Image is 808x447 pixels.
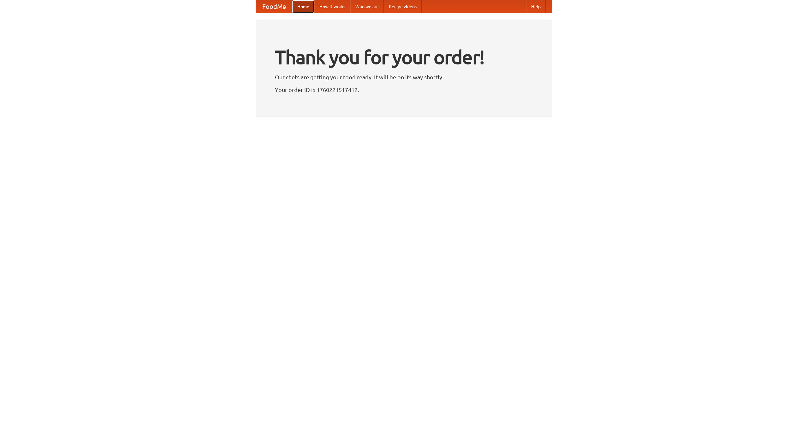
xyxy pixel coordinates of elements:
[384,0,422,13] a: Recipe videos
[526,0,546,13] a: Help
[275,85,533,94] p: Your order ID is 1760221517412.
[292,0,314,13] a: Home
[275,42,533,72] h1: Thank you for your order!
[350,0,384,13] a: Who we are
[314,0,350,13] a: How it works
[275,72,533,82] p: Our chefs are getting your food ready. It will be on its way shortly.
[256,0,292,13] a: FoodMe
